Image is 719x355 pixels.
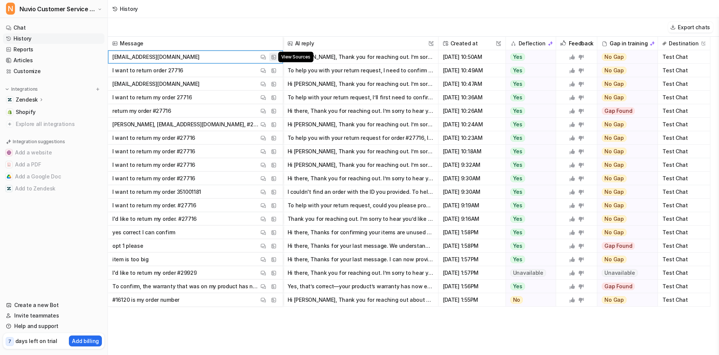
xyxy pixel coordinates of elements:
[602,202,627,209] span: No Gap
[597,50,653,64] button: No Gap
[602,269,637,277] span: Unavailable
[112,172,195,185] p: I want to return my order #27716
[442,226,503,239] span: [DATE] 1:58PM
[112,77,200,91] p: [EMAIL_ADDRESS][DOMAIN_NAME]
[661,37,707,50] span: Destination
[661,280,707,293] span: Test Chat
[597,293,653,307] button: No Gap
[602,107,635,115] span: Gap Found
[661,131,707,145] span: Test Chat
[510,175,525,182] span: Yes
[16,96,38,103] p: Zendesk
[506,158,552,172] button: Yes
[661,253,707,266] span: Test Chat
[7,174,11,179] img: Add a Google Doc
[506,77,552,91] button: Yes
[288,91,434,104] button: To help with your return request, I’ll first need to confirm your order’s delivery date. Could yo...
[72,337,99,345] p: Add billing
[3,310,104,321] a: Invite teammates
[506,145,552,158] button: Yes
[112,280,259,293] p: To confirm, the warranty that was on my product has now expired?
[597,131,653,145] button: No Gap
[7,186,11,191] img: Add to Zendesk
[442,91,503,104] span: [DATE] 10:36AM
[288,280,434,293] button: Yes, that’s correct—your product’s warranty has now expired. If you need any help with troublesho...
[7,162,11,167] img: Add a PDF
[510,269,546,277] span: Unavailable
[597,253,653,266] button: No Gap
[510,161,525,169] span: Yes
[661,145,707,158] span: Test Chat
[442,77,503,91] span: [DATE] 10:47AM
[597,199,653,212] button: No Gap
[602,175,627,182] span: No Gap
[602,296,627,304] span: No Gap
[288,172,434,185] button: Hi there, Thank you for reaching out. I’m sorry to hear you’d like to request a return or refund,...
[602,188,627,196] span: No Gap
[288,50,434,64] button: Hi [PERSON_NAME], Thank you for reaching out. I’m sorry to hear you’d like to request a return or...
[4,87,10,92] img: expand menu
[602,242,635,250] span: Gap Found
[661,158,707,172] span: Test Chat
[597,185,653,199] button: No Gap
[3,147,104,159] button: Add a websiteAdd a website
[288,199,434,212] button: To help with your return request, could you please provide the reason for your return or refund? ...
[442,118,503,131] span: [DATE] 10:24AM
[602,134,627,142] span: No Gap
[661,172,707,185] span: Test Chat
[3,22,104,33] a: Chat
[510,256,525,263] span: Yes
[442,212,503,226] span: [DATE] 9:16AM
[442,253,503,266] span: [DATE] 1:57PM
[3,107,104,117] a: ShopifyShopify
[597,118,653,131] button: No Gap
[661,91,707,104] span: Test Chat
[3,183,104,195] button: Add to ZendeskAdd to Zendesk
[288,253,434,266] button: Hi there, Thanks for your last message. I can now provide the options and instructions for return...
[112,266,197,280] p: I'd like to return my order #29929
[3,119,104,129] a: Explore all integrations
[510,134,525,142] span: Yes
[661,77,707,91] span: Test Chat
[112,253,149,266] p: item is too big
[506,131,552,145] button: Yes
[8,338,11,345] p: 7
[506,118,552,131] button: Yes
[602,229,627,236] span: No Gap
[661,239,707,253] span: Test Chat
[112,145,195,158] p: I want to return my order #27716
[288,266,434,280] button: Hi there, Thank you for reaching out. I’m sorry to hear you’d like to request a return or refund,...
[7,110,12,114] img: Shopify
[602,94,627,101] span: No Gap
[602,256,627,263] span: No Gap
[442,37,503,50] span: Created at
[112,131,195,145] p: I want to return my order #27716
[288,158,434,172] button: Hi [PERSON_NAME], Thank you for reaching out. I’m sorry to hear you’d like to request a return or...
[288,185,434,199] button: I couldn't find an order with the ID you provided. To help you with your return request, could yo...
[442,64,503,77] span: [DATE] 10:49AM
[120,5,138,13] div: History
[442,158,503,172] span: [DATE] 9:32AM
[288,104,434,118] button: Hi there, Thank you for reaching out. I’m sorry to hear you’d like to request a return or refund,...
[15,337,57,345] p: days left on trial
[3,171,104,183] button: Add a Google DocAdd a Google Doc
[442,131,503,145] span: [DATE] 10:23AM
[506,253,552,266] button: Yes
[506,239,552,253] button: Yes
[288,131,434,145] button: To help you with your return request for order #27716, I first need to confirm your eligibility f...
[506,50,552,64] button: Yes
[661,266,707,280] span: Test Chat
[661,293,707,307] span: Test Chat
[288,145,434,158] button: Hi [PERSON_NAME], Thank you for reaching out. I’m sorry to hear you’d like to request a return or...
[510,296,523,304] span: No
[112,64,183,77] p: I want to return order 27716
[442,280,503,293] span: [DATE] 1:56PM
[510,94,525,101] span: Yes
[112,158,195,172] p: I want to return my order #27716
[510,80,525,88] span: Yes
[602,148,627,155] span: No Gap
[602,121,627,128] span: No Gap
[597,145,653,158] button: No Gap
[506,199,552,212] button: Yes
[269,52,278,61] button: View Sources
